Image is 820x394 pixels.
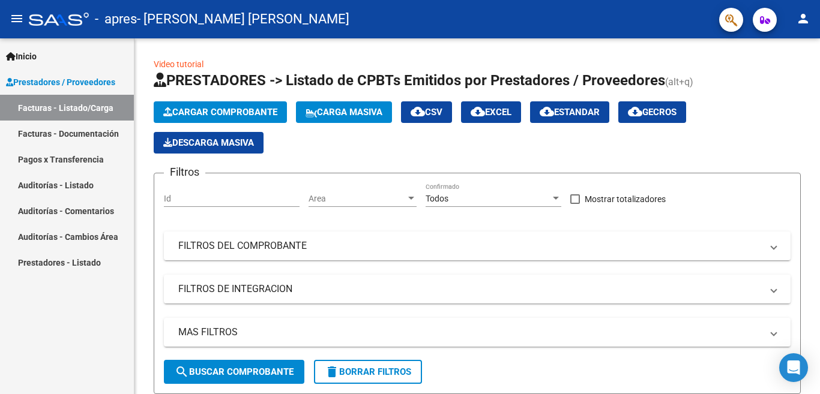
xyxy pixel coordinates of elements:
button: Cargar Comprobante [154,101,287,123]
mat-panel-title: FILTROS DEL COMPROBANTE [178,239,762,252]
mat-icon: delete [325,365,339,379]
span: PRESTADORES -> Listado de CPBTs Emitidos por Prestadores / Proveedores [154,72,665,89]
mat-icon: search [175,365,189,379]
span: Mostrar totalizadores [585,192,666,206]
span: Borrar Filtros [325,366,411,377]
button: Gecros [618,101,686,123]
mat-panel-title: FILTROS DE INTEGRACION [178,282,762,296]
mat-icon: cloud_download [411,104,425,119]
mat-icon: person [796,11,810,26]
span: Carga Masiva [306,107,382,118]
span: EXCEL [471,107,511,118]
span: (alt+q) [665,76,693,88]
span: Gecros [628,107,677,118]
mat-expansion-panel-header: FILTROS DEL COMPROBANTE [164,231,791,260]
mat-icon: cloud_download [471,104,485,119]
span: Descarga Masiva [163,137,254,148]
span: Cargar Comprobante [163,107,277,118]
span: Estandar [540,107,600,118]
mat-icon: cloud_download [540,104,554,119]
span: Prestadores / Proveedores [6,76,115,89]
span: Inicio [6,50,37,63]
button: EXCEL [461,101,521,123]
span: Todos [426,194,448,203]
button: Buscar Comprobante [164,360,304,384]
span: Area [309,194,406,204]
mat-icon: cloud_download [628,104,642,119]
mat-icon: menu [10,11,24,26]
span: - apres [95,6,137,32]
h3: Filtros [164,164,205,181]
span: CSV [411,107,442,118]
button: Carga Masiva [296,101,392,123]
app-download-masive: Descarga masiva de comprobantes (adjuntos) [154,132,264,154]
span: Buscar Comprobante [175,366,294,377]
a: Video tutorial [154,59,203,69]
button: CSV [401,101,452,123]
mat-expansion-panel-header: FILTROS DE INTEGRACION [164,275,791,303]
button: Borrar Filtros [314,360,422,384]
button: Estandar [530,101,609,123]
mat-panel-title: MAS FILTROS [178,326,762,339]
span: - [PERSON_NAME] [PERSON_NAME] [137,6,349,32]
mat-expansion-panel-header: MAS FILTROS [164,318,791,347]
button: Descarga Masiva [154,132,264,154]
div: Open Intercom Messenger [779,353,808,382]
